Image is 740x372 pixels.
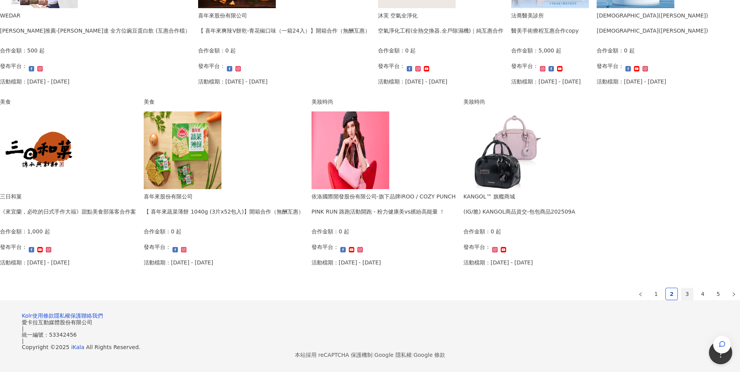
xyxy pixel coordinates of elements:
p: 活動檔期：[DATE] - [DATE] [312,258,381,267]
p: 合作金額： [597,46,624,55]
a: 5 [712,288,724,300]
div: 【 喜年來蔬菜薄餅 1040g (3片x52包入)】開箱合作（無酬互惠） [144,207,304,216]
p: 合作金額： [511,46,538,55]
div: KANGOL™ 旗艦商城 [463,192,575,201]
div: 喜年來股份有限公司 [198,11,370,20]
p: 合作金額： [198,46,225,55]
p: 合作金額： [378,46,405,55]
div: (IG/脆) KANGOL商品資交-包包商品202509A [463,207,575,216]
div: 醫美手術療程互惠合作copy [511,26,578,35]
p: 5,000 起 [538,46,561,55]
a: 使用條款 [32,313,54,319]
p: 0 起 [225,46,236,55]
a: Google 隱私權 [374,352,412,358]
div: 法喬醫美診所 [511,11,578,20]
a: 隱私權保護 [54,313,81,319]
p: 0 起 [624,46,634,55]
li: Next Page [728,288,740,300]
p: 活動檔期：[DATE] - [DATE] [198,77,268,86]
div: 【 喜年來爽辣V餅乾-青花椒口味（一箱24入）】開箱合作（無酬互惠） [198,26,370,35]
a: iKala [71,344,84,350]
p: 活動檔期：[DATE] - [DATE] [378,77,447,86]
button: left [634,288,647,300]
p: 發布平台： [312,243,339,251]
p: 發布平台： [597,62,624,70]
button: right [728,288,740,300]
a: 聯絡我們 [81,313,103,319]
div: 喜年來股份有限公司 [144,192,304,201]
li: 5 [712,288,724,300]
a: 2 [666,288,677,300]
div: 愛卡拉互動媒體股份有限公司 [22,319,718,325]
span: left [638,292,643,297]
p: 活動檔期：[DATE] - [DATE] [144,258,213,267]
span: | [22,338,24,344]
p: 活動檔期：[DATE] - [DATE] [463,258,533,267]
a: 3 [681,288,693,300]
p: 0 起 [339,227,349,236]
div: 美妝時尚 [312,97,456,106]
span: right [731,292,736,297]
li: 1 [650,288,662,300]
p: 合作金額： [144,227,171,236]
p: 500 起 [27,46,45,55]
div: 依洛國際開發股份有限公司-旗下品牌iROO / COZY PUNCH [312,192,456,201]
a: 1 [650,288,662,300]
p: 發布平台： [511,62,538,70]
span: 本站採用 reCAPTCHA 保護機制 [295,350,445,360]
li: Previous Page [634,288,647,300]
img: 粉力健康美vs繽紛高能量系列服飾+養膚配件 [312,111,389,189]
p: 0 起 [405,46,416,55]
p: 0 起 [491,227,501,236]
p: 發布平台： [198,62,225,70]
img: KANGOL 皮革小方包 商品資交 [463,111,541,189]
p: 合作金額： [312,227,339,236]
div: Copyright © 2025 All Rights Reserved. [22,344,718,350]
div: 空氣淨化工程(全熱交換器.全戶除濕機)｜純互惠合作 [378,26,503,35]
div: [DEMOGRAPHIC_DATA]([PERSON_NAME]) [597,11,708,20]
div: 美妝時尚 [463,97,575,106]
p: 發布平台： [144,243,171,251]
span: | [373,352,374,358]
a: Google 條款 [413,352,445,358]
li: 3 [681,288,693,300]
p: 活動檔期：[DATE] - [DATE] [597,77,666,86]
p: 發布平台： [463,243,491,251]
img: 喜年來蔬菜薄餅 1040g (3片x52包入 [144,111,221,189]
div: 統一編號：53342456 [22,332,718,338]
p: 活動檔期：[DATE] - [DATE] [511,77,581,86]
iframe: Help Scout Beacon - Open [709,341,732,364]
a: 4 [697,288,709,300]
p: 1,000 起 [27,227,50,236]
div: 沐芙 空氣全淨化 [378,11,503,20]
p: 合作金額： [463,227,491,236]
p: 發布平台： [378,62,405,70]
div: PINK RUN 路跑活動開跑 - 粉力健康美vs繽紛高能量 ！ [312,207,456,216]
span: | [22,325,24,332]
p: 0 起 [171,227,181,236]
span: | [412,352,414,358]
div: 美食 [144,97,304,106]
div: [DEMOGRAPHIC_DATA]([PERSON_NAME]) [597,26,708,35]
a: Kolr [22,313,32,319]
